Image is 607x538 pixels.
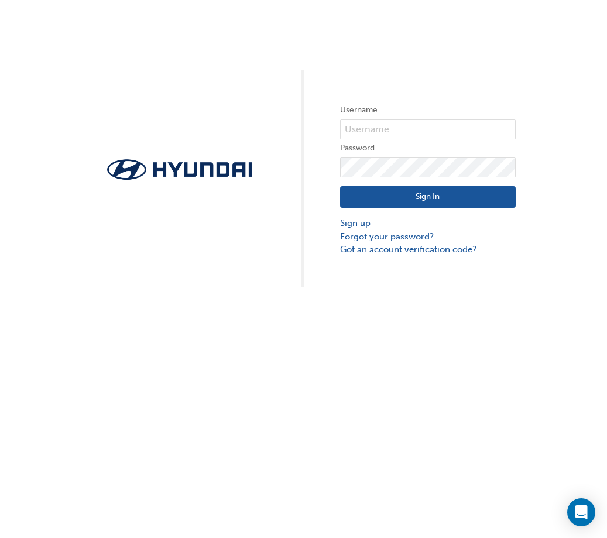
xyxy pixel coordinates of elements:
a: Forgot your password? [340,230,516,244]
input: Username [340,119,516,139]
button: Sign In [340,186,516,208]
label: Password [340,141,516,155]
a: Sign up [340,217,516,230]
img: Trak [92,156,268,183]
a: Got an account verification code? [340,243,516,256]
div: Open Intercom Messenger [567,498,595,526]
label: Username [340,103,516,117]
